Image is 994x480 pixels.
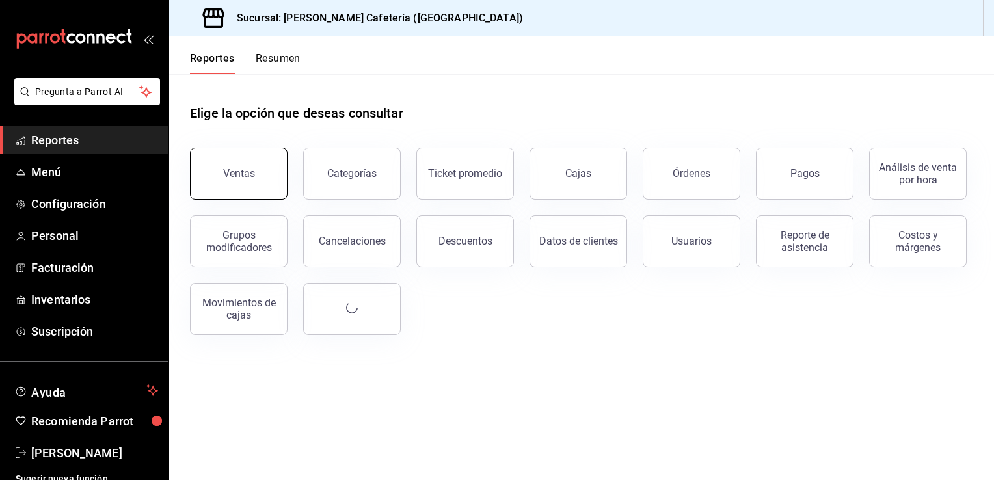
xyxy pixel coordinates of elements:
button: Categorías [303,148,401,200]
button: Movimientos de cajas [190,283,288,335]
div: Grupos modificadores [198,229,279,254]
button: Ticket promedio [416,148,514,200]
button: Datos de clientes [530,215,627,267]
button: Órdenes [643,148,740,200]
div: Órdenes [673,167,710,180]
div: Ventas [223,167,255,180]
div: Cajas [565,167,591,180]
button: open_drawer_menu [143,34,154,44]
span: Personal [31,227,158,245]
div: Descuentos [438,235,492,247]
div: Costos y márgenes [878,229,958,254]
button: Cajas [530,148,627,200]
div: Análisis de venta por hora [878,161,958,186]
a: Pregunta a Parrot AI [9,94,160,108]
button: Análisis de venta por hora [869,148,967,200]
div: Movimientos de cajas [198,297,279,321]
button: Cancelaciones [303,215,401,267]
div: navigation tabs [190,52,301,74]
span: [PERSON_NAME] [31,444,158,462]
button: Costos y márgenes [869,215,967,267]
button: Pregunta a Parrot AI [14,78,160,105]
span: Inventarios [31,291,158,308]
h3: Sucursal: [PERSON_NAME] Cafetería ([GEOGRAPHIC_DATA]) [226,10,523,26]
button: Reporte de asistencia [756,215,853,267]
span: Facturación [31,259,158,276]
span: Menú [31,163,158,181]
button: Ventas [190,148,288,200]
button: Pagos [756,148,853,200]
div: Ticket promedio [428,167,502,180]
button: Reportes [190,52,235,74]
div: Cancelaciones [319,235,386,247]
button: Resumen [256,52,301,74]
span: Suscripción [31,323,158,340]
span: Reportes [31,131,158,149]
div: Usuarios [671,235,712,247]
div: Reporte de asistencia [764,229,845,254]
span: Recomienda Parrot [31,412,158,430]
button: Grupos modificadores [190,215,288,267]
div: Datos de clientes [539,235,618,247]
button: Descuentos [416,215,514,267]
span: Configuración [31,195,158,213]
span: Ayuda [31,382,141,398]
h1: Elige la opción que deseas consultar [190,103,403,123]
span: Pregunta a Parrot AI [35,85,140,99]
div: Categorías [327,167,377,180]
button: Usuarios [643,215,740,267]
div: Pagos [790,167,820,180]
